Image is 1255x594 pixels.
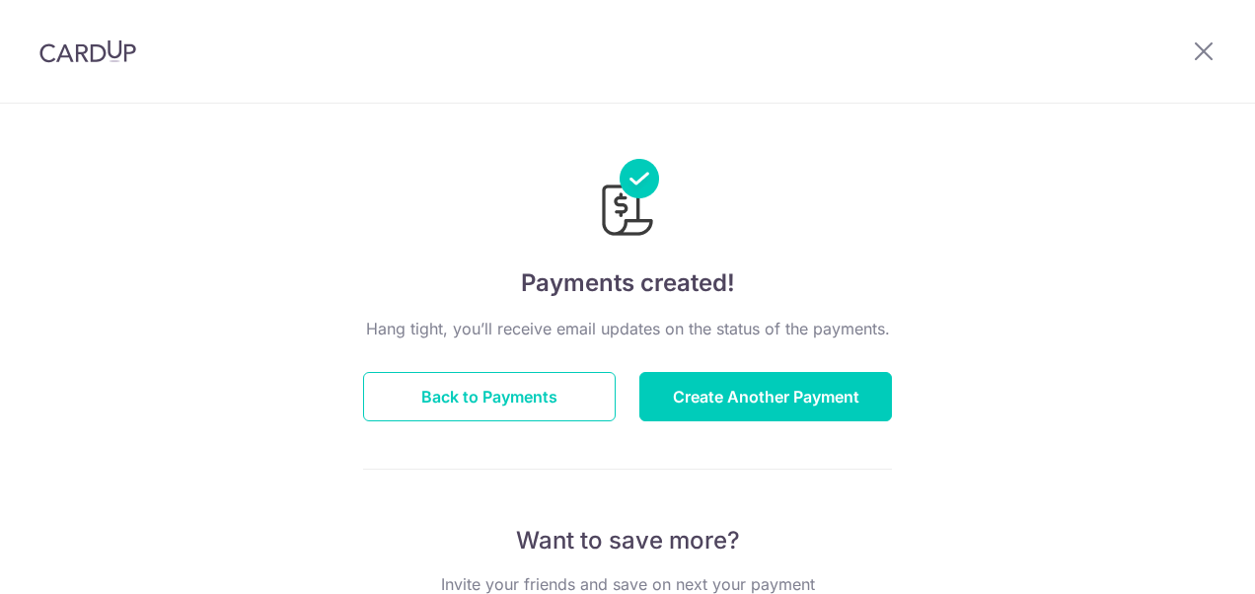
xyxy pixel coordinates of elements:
[363,317,892,340] p: Hang tight, you’ll receive email updates on the status of the payments.
[596,159,659,242] img: Payments
[639,372,892,421] button: Create Another Payment
[39,39,136,63] img: CardUp
[363,525,892,557] p: Want to save more?
[363,265,892,301] h4: Payments created!
[363,372,616,421] button: Back to Payments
